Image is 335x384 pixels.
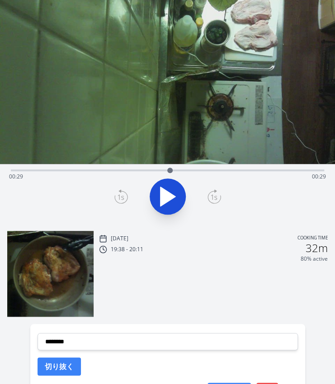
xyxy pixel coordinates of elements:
p: [DATE] [111,235,128,242]
p: Cooking time [297,234,328,243]
button: 切り抜く [38,357,81,375]
p: 80% active [301,255,328,262]
h2: 32m [306,243,328,253]
img: 250809103943_thumb.jpeg [7,231,94,317]
p: 19:38 - 20:11 [111,246,143,253]
span: 00:29 [9,173,23,180]
span: 00:29 [312,173,326,180]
